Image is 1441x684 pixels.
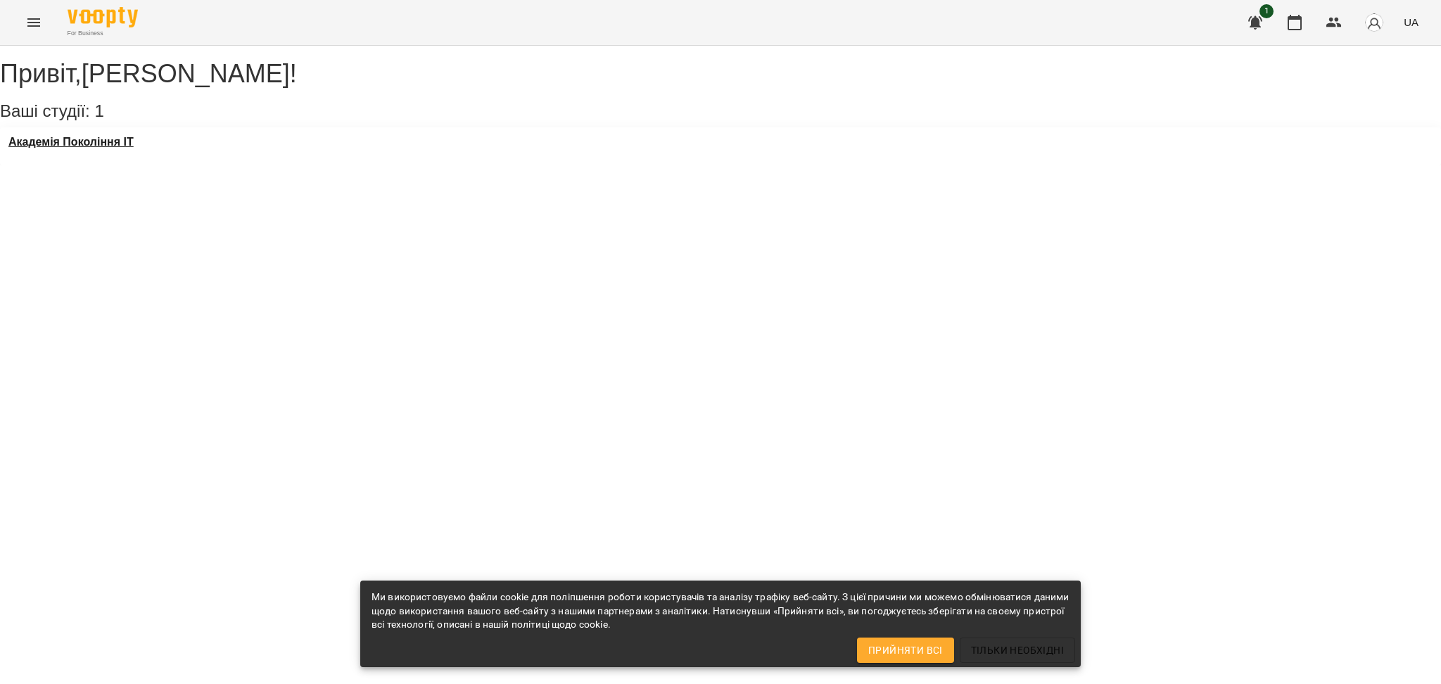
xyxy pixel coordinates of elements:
[94,101,103,120] span: 1
[1364,13,1384,32] img: avatar_s.png
[68,7,138,27] img: Voopty Logo
[68,29,138,38] span: For Business
[1404,15,1418,30] span: UA
[8,136,134,148] a: Академія Покоління ІТ
[1398,9,1424,35] button: UA
[17,6,51,39] button: Menu
[1259,4,1274,18] span: 1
